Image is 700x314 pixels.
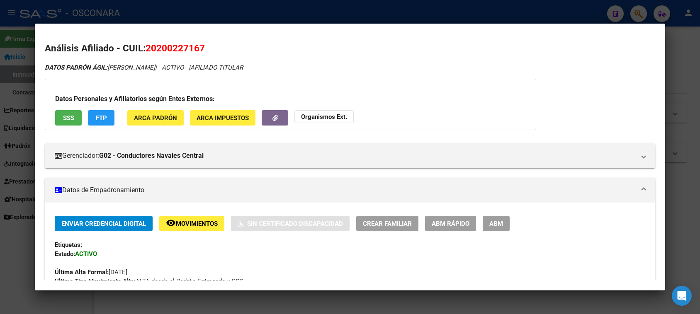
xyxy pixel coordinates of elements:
[55,278,136,285] strong: Ultimo Tipo Movimiento Alta:
[190,110,255,126] button: ARCA Impuestos
[294,110,354,123] button: Organismos Ext.
[55,268,109,276] strong: Última Alta Formal:
[166,218,176,228] mat-icon: remove_red_eye
[489,220,503,227] span: ABM
[55,151,635,161] mat-panel-title: Gerenciador:
[75,250,97,258] strong: ACTIVO
[61,220,146,227] span: Enviar Credencial Digital
[55,241,82,249] strong: Etiquetas:
[55,110,82,126] button: SSS
[45,64,107,71] strong: DATOS PADRÓN ÁGIL:
[197,114,249,122] span: ARCA Impuestos
[63,114,74,122] span: SSS
[45,64,155,71] span: [PERSON_NAME]
[45,41,655,56] h2: Análisis Afiliado - CUIL:
[99,151,204,161] strong: G02 - Conductores Navales Central
[55,250,75,258] strong: Estado:
[45,64,243,71] i: | ACTIVO |
[55,94,526,104] h3: Datos Personales y Afiliatorios según Entes Externos:
[146,43,205,53] span: 20200227167
[45,178,655,203] mat-expansion-panel-header: Datos de Empadronamiento
[483,216,510,231] button: ABM
[134,114,177,122] span: ARCA Padrón
[190,64,243,71] span: AFILIADO TITULAR
[96,114,107,122] span: FTP
[247,220,343,227] span: Sin Certificado Discapacidad
[231,216,350,231] button: Sin Certificado Discapacidad
[88,110,114,126] button: FTP
[432,220,469,227] span: ABM Rápido
[159,216,224,231] button: Movimientos
[672,286,692,306] div: Open Intercom Messenger
[55,268,127,276] span: [DATE]
[176,220,218,227] span: Movimientos
[55,185,635,195] mat-panel-title: Datos de Empadronamiento
[363,220,412,227] span: Crear Familiar
[301,113,347,121] strong: Organismos Ext.
[55,278,243,285] span: ALTA desde el Padrón Entregado x SSS
[55,216,153,231] button: Enviar Credencial Digital
[127,110,184,126] button: ARCA Padrón
[356,216,418,231] button: Crear Familiar
[45,143,655,168] mat-expansion-panel-header: Gerenciador:G02 - Conductores Navales Central
[425,216,476,231] button: ABM Rápido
